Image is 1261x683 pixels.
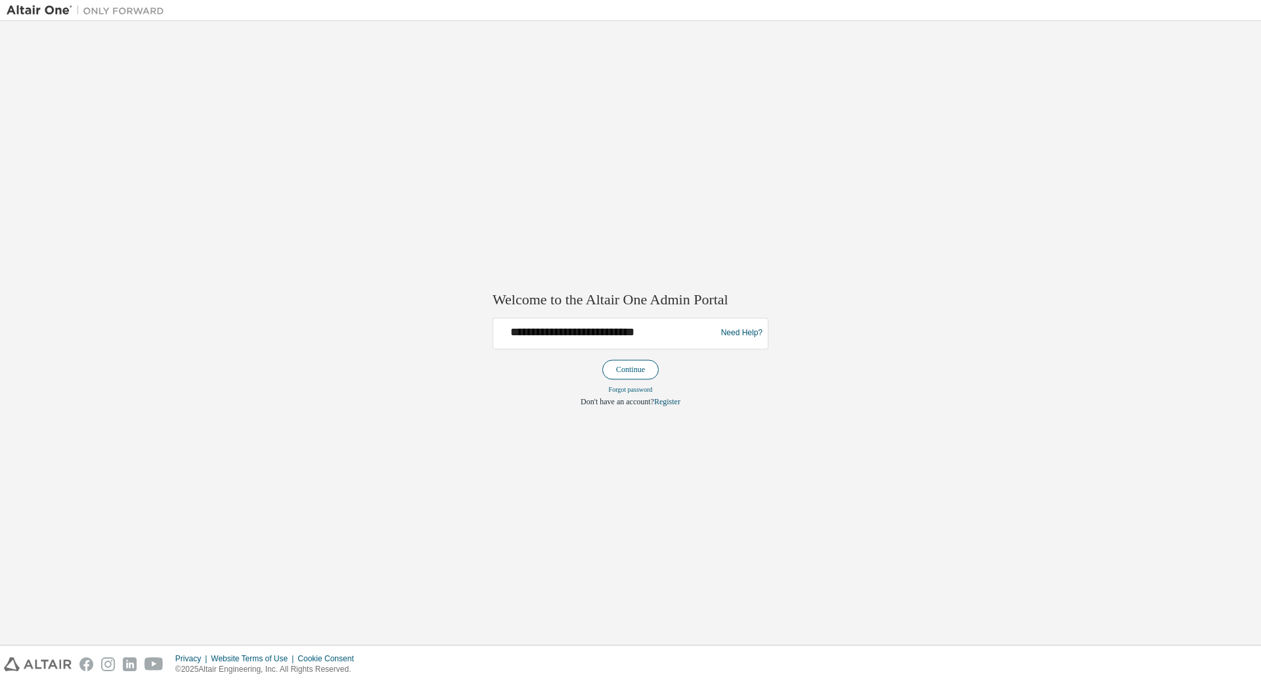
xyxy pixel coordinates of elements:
[581,397,654,406] span: Don't have an account?
[654,397,680,406] a: Register
[79,657,93,671] img: facebook.svg
[175,653,211,664] div: Privacy
[144,657,164,671] img: youtube.svg
[123,657,137,671] img: linkedin.svg
[298,653,361,664] div: Cookie Consent
[7,4,171,17] img: Altair One
[101,657,115,671] img: instagram.svg
[4,657,72,671] img: altair_logo.svg
[721,333,763,334] a: Need Help?
[175,664,362,675] p: © 2025 Altair Engineering, Inc. All Rights Reserved.
[609,386,653,393] a: Forgot password
[493,291,768,310] h2: Welcome to the Altair One Admin Portal
[602,360,659,379] button: Continue
[211,653,298,664] div: Website Terms of Use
